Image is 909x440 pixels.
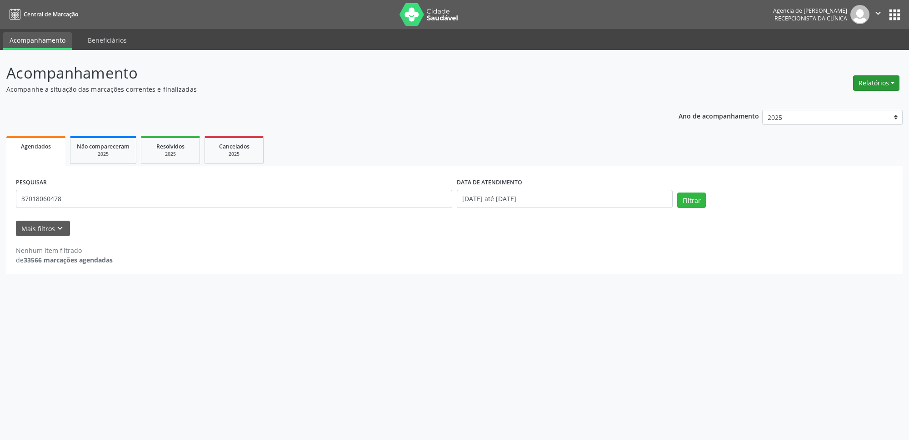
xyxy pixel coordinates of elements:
[457,190,673,208] input: Selecione um intervalo
[853,75,899,91] button: Relatórios
[219,143,250,150] span: Cancelados
[16,246,113,255] div: Nenhum item filtrado
[850,5,869,24] img: img
[774,15,847,22] span: Recepcionista da clínica
[77,143,130,150] span: Não compareceram
[679,110,759,121] p: Ano de acompanhamento
[457,176,522,190] label: DATA DE ATENDIMENTO
[148,151,193,158] div: 2025
[24,256,113,264] strong: 33566 marcações agendadas
[677,193,706,208] button: Filtrar
[55,223,65,233] i: keyboard_arrow_down
[16,190,452,208] input: Nome, código do beneficiário ou CPF
[6,62,634,84] p: Acompanhamento
[156,143,185,150] span: Resolvidos
[211,151,257,158] div: 2025
[3,32,72,50] a: Acompanhamento
[16,176,47,190] label: PESQUISAR
[6,7,78,22] a: Central de Marcação
[869,5,887,24] button: 
[81,32,133,48] a: Beneficiários
[21,143,51,150] span: Agendados
[887,7,903,23] button: apps
[6,84,634,94] p: Acompanhe a situação das marcações correntes e finalizadas
[77,151,130,158] div: 2025
[16,221,70,237] button: Mais filtroskeyboard_arrow_down
[773,7,847,15] div: Agencia de [PERSON_NAME]
[16,255,113,265] div: de
[24,10,78,18] span: Central de Marcação
[873,8,883,18] i: 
